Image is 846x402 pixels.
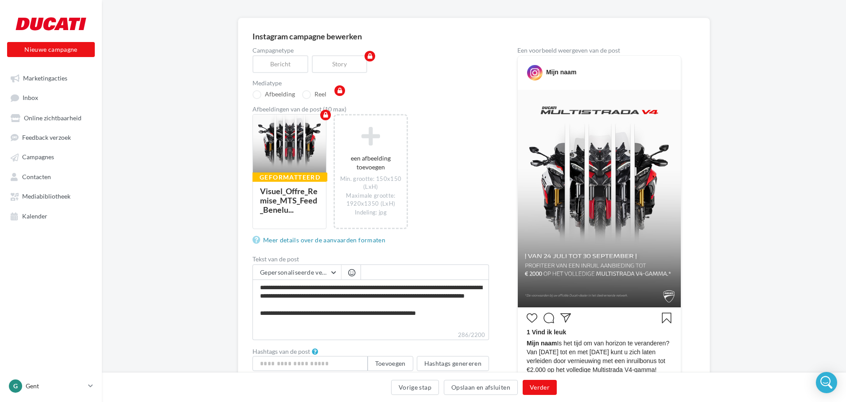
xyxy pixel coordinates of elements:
button: Gepersonaliseerde velden [253,265,341,280]
a: Online zichtbaarheid [5,110,97,126]
span: Contacten [22,173,51,180]
button: Hashtags genereren [417,356,489,371]
span: Kalender [22,212,47,220]
p: Gent [26,382,85,391]
div: Geformatteerd [252,172,327,182]
button: Toevoegen [368,356,413,371]
div: Visuel_Offre_Remise_MTS_Feed_Benelu... [260,186,318,214]
svg: Partager la publication [560,313,571,323]
label: Tekst van de post [252,256,489,262]
div: Een voorbeeld weergeven van de post [517,47,681,54]
svg: J’aime [527,313,537,323]
button: Opslaan en afsluiten [444,380,518,395]
a: Marketingacties [5,70,97,86]
a: Contacten [5,168,97,184]
label: Mediatype [252,80,489,86]
a: Inbox [5,89,97,106]
svg: Enregistrer [661,313,672,323]
div: Open Intercom Messenger [816,372,837,393]
button: Verder [523,380,557,395]
span: Gepersonaliseerde velden [260,268,334,276]
label: Hashtags van de post [252,348,310,355]
span: Feedback verzoek [22,134,71,141]
label: 286/2200 [252,330,489,340]
a: Feedback verzoek [5,129,97,145]
a: Campagnes [5,149,97,165]
label: Campagnetype [252,47,489,54]
span: Mediabibliotheek [22,193,70,200]
svg: Commenter [543,313,554,323]
div: Mijn naam [546,68,576,77]
span: Marketingacties [23,74,67,82]
span: Mijn naam [527,340,557,347]
button: Vorige stap [391,380,439,395]
span: G [13,382,18,391]
a: Mediabibliotheek [5,188,97,204]
span: Inbox [23,94,38,102]
span: Is het tijd om van horizon te veranderen? Van [DATE] tot en met [DATE] kunt u zich laten verleide... [527,339,672,401]
a: Meer details over de aanvaarden formaten [252,235,389,245]
div: Afbeeldingen van de post (10 max) [252,106,489,112]
button: Nieuwe campagne [7,42,95,57]
span: Online zichtbaarheid [24,114,81,122]
div: 1 Vind ik leuk [527,328,672,339]
span: Campagnes [22,153,54,161]
a: G Gent [7,378,95,394]
div: Drukken op enter om meerdere hashtags toe te voegen [252,371,489,379]
div: Instagram campagne bewerken [252,32,695,40]
a: Kalender [5,208,97,224]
